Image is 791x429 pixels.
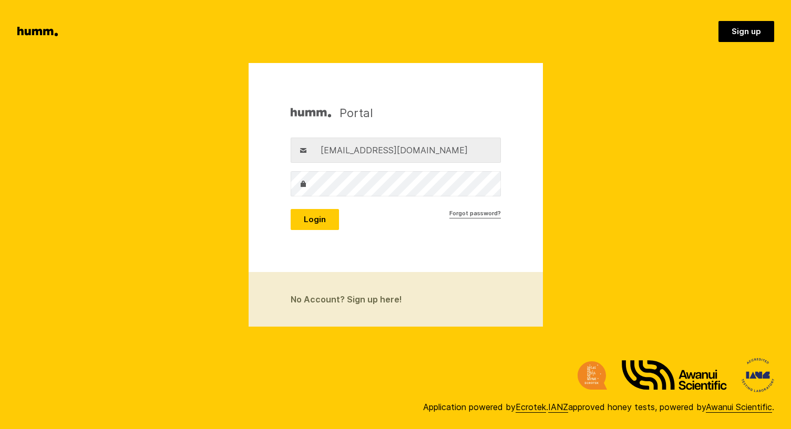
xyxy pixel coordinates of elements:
[449,209,501,218] a: Forgot password?
[622,360,727,390] img: Awanui Scientific
[516,402,546,413] a: Ecrotek
[249,272,543,327] a: No Account? Sign up here!
[291,209,339,230] button: Login
[291,105,331,121] img: Humm
[423,401,774,413] div: Application powered by . approved honey tests, powered by .
[718,21,774,42] a: Sign up
[578,361,607,390] img: Ecrotek
[706,402,772,413] a: Awanui Scientific
[291,105,373,121] h1: Portal
[742,358,774,392] img: International Accreditation New Zealand
[548,402,568,413] a: IANZ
